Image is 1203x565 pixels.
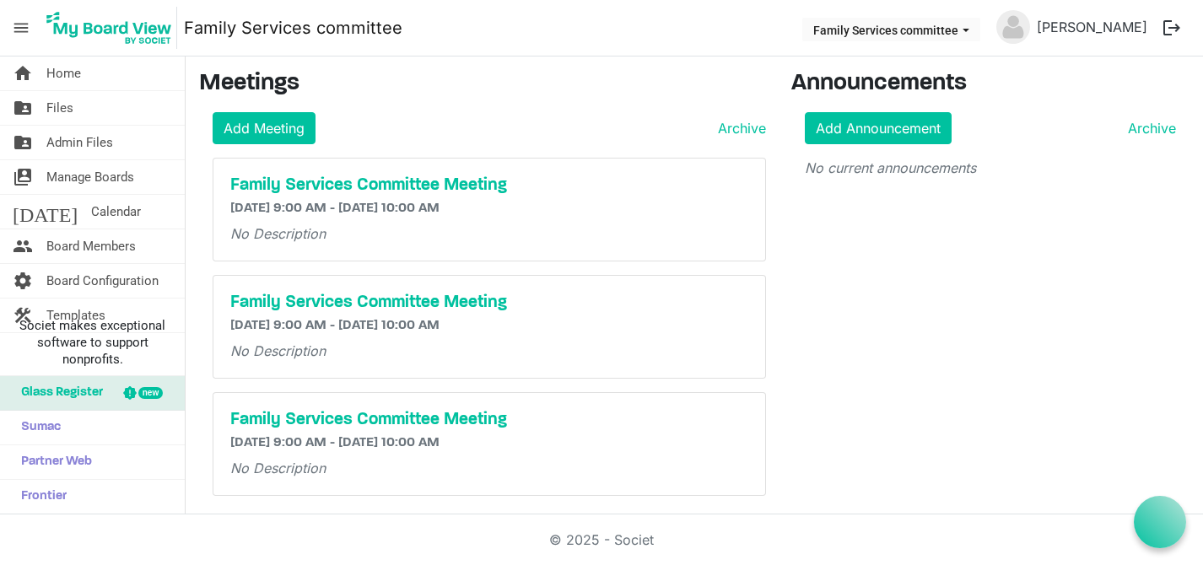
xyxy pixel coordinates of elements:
a: Add Meeting [213,112,316,144]
span: Glass Register [13,376,103,410]
span: Home [46,56,81,90]
h3: Meetings [199,70,766,99]
a: Archive [711,118,766,138]
span: Societ makes exceptional software to support nonprofits. [8,317,177,368]
img: no-profile-picture.svg [996,10,1030,44]
h6: [DATE] 9:00 AM - [DATE] 10:00 AM [230,318,748,334]
span: Sumac [13,411,61,444]
button: logout [1154,10,1190,46]
a: Family Services Committee Meeting [230,175,748,196]
a: My Board View Logo [41,7,184,49]
p: No Description [230,223,748,244]
h3: Announcements [791,70,1190,99]
a: © 2025 - Societ [549,531,654,548]
span: [DATE] [13,195,78,229]
div: new [138,387,163,399]
p: No Description [230,458,748,478]
span: folder_shared [13,91,33,125]
span: menu [5,12,37,44]
p: No Description [230,341,748,361]
span: switch_account [13,160,33,194]
span: Board Configuration [46,264,159,298]
a: Add Announcement [805,112,952,144]
h6: [DATE] 9:00 AM - [DATE] 10:00 AM [230,435,748,451]
span: settings [13,264,33,298]
a: Archive [1121,118,1176,138]
span: home [13,56,33,90]
a: [PERSON_NAME] [1030,10,1154,44]
span: Frontier [13,480,67,514]
span: Calendar [91,195,141,229]
span: Admin Files [46,126,113,159]
p: No current announcements [805,158,1176,178]
button: Family Services committee dropdownbutton [802,18,980,41]
span: people [13,229,33,263]
img: My Board View Logo [41,7,177,49]
a: Family Services Committee Meeting [230,410,748,430]
a: Family Services Committee Meeting [230,293,748,313]
span: Manage Boards [46,160,134,194]
span: Templates [46,299,105,332]
span: Board Members [46,229,136,263]
span: Files [46,91,73,125]
a: Family Services committee [184,11,402,45]
span: construction [13,299,33,332]
h6: [DATE] 9:00 AM - [DATE] 10:00 AM [230,201,748,217]
span: folder_shared [13,126,33,159]
span: Partner Web [13,445,92,479]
